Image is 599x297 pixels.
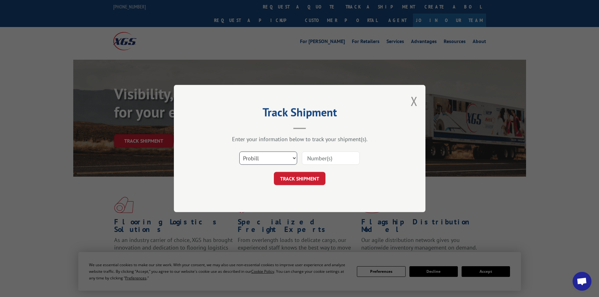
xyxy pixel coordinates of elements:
div: Open chat [573,272,591,291]
h2: Track Shipment [205,108,394,120]
button: TRACK SHIPMENT [274,172,325,185]
div: Enter your information below to track your shipment(s). [205,135,394,143]
input: Number(s) [302,151,360,165]
button: Close modal [411,93,418,109]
